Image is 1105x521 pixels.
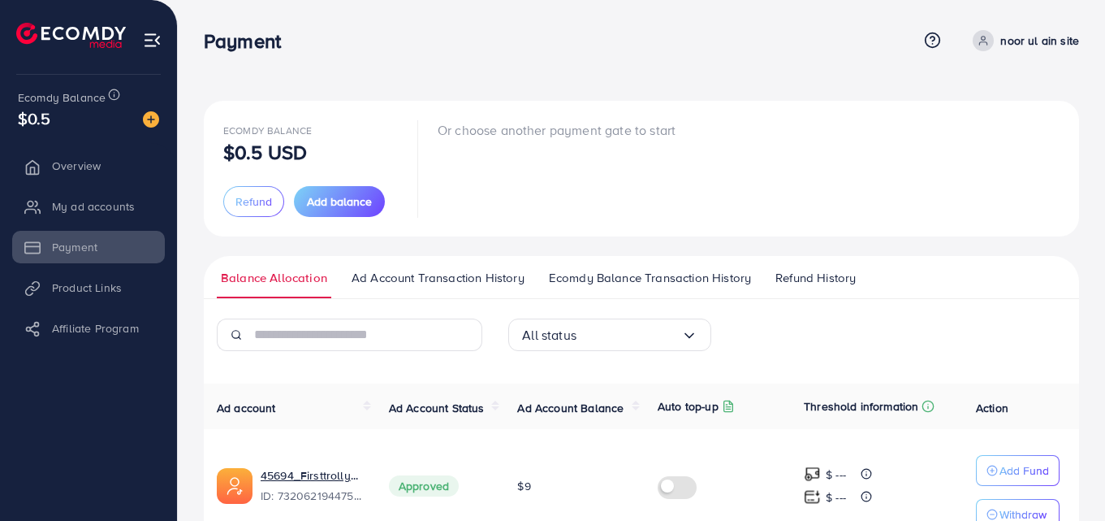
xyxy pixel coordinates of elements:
p: $ --- [826,465,846,484]
span: Add balance [307,193,372,210]
span: $0.5 [18,106,51,130]
span: Ad account [217,400,276,416]
p: noor ul ain site [1000,31,1079,50]
img: top-up amount [804,466,821,483]
span: Ad Account Balance [517,400,624,416]
h3: Payment [204,29,294,53]
p: Add Fund [999,461,1049,480]
span: Balance Allocation [221,269,327,287]
a: noor ul ain site [966,30,1079,51]
span: Ecomdy Balance [223,124,312,137]
div: <span class='underline'>45694_Firsttrolly_1704465137831</span></br>7320621944758534145 [261,467,363,505]
span: Ecomdy Balance [18,89,106,106]
span: Refund History [775,269,856,287]
p: Threshold information [804,397,918,416]
button: Add Fund [976,455,1060,486]
div: Search for option [508,319,711,351]
button: Refund [223,186,284,217]
span: Ecomdy Balance Transaction History [549,269,751,287]
button: Add balance [294,186,385,217]
span: ID: 7320621944758534145 [261,488,363,504]
span: Ad Account Status [389,400,485,416]
a: 45694_Firsttrolly_1704465137831 [261,467,363,484]
img: ic-ads-acc.e4c84228.svg [217,468,253,504]
p: $0.5 USD [223,142,307,162]
img: top-up amount [804,488,821,506]
img: logo [16,23,126,48]
span: Ad Account Transaction History [352,269,524,287]
img: image [143,111,159,128]
p: $ --- [826,488,846,507]
span: Refund [235,193,272,210]
span: Action [976,400,1008,416]
span: All status [522,323,576,348]
input: Search for option [576,323,681,348]
img: menu [143,31,162,50]
span: $9 [517,478,530,494]
p: Auto top-up [658,397,719,416]
span: Approved [389,475,459,497]
p: Or choose another payment gate to start [438,120,676,140]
